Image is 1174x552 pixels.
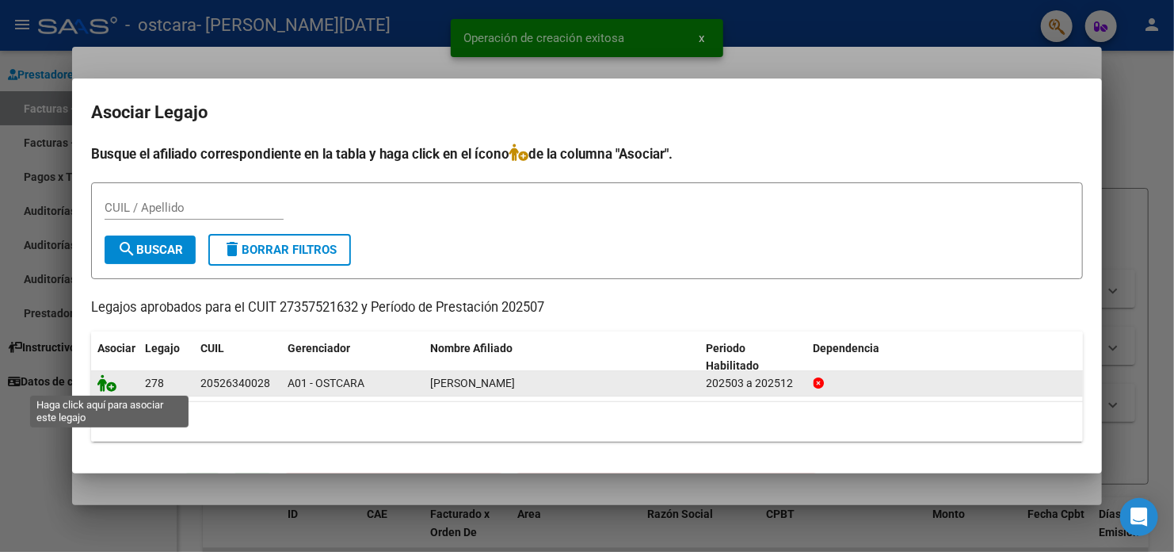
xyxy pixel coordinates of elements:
span: Nombre Afiliado [430,342,513,355]
span: Dependencia [814,342,880,355]
span: 278 [145,377,164,389]
p: Legajos aprobados para el CUIT 27357521632 y Período de Prestación 202507 [91,298,1083,318]
div: Open Intercom Messenger [1120,498,1158,536]
span: CANO ORREGO LAUTARO NICOLAS [430,377,515,389]
span: Legajo [145,342,180,355]
span: Borrar Filtros [223,243,337,257]
div: 20526340028 [200,374,270,393]
h4: Busque el afiliado correspondiente en la tabla y haga click en el ícono de la columna "Asociar". [91,144,1083,164]
span: A01 - OSTCARA [288,377,364,389]
datatable-header-cell: Asociar [91,332,139,384]
span: Buscar [117,243,183,257]
mat-icon: search [117,240,136,259]
datatable-header-cell: Legajo [139,332,194,384]
datatable-header-cell: Nombre Afiliado [424,332,700,384]
span: Asociar [97,342,135,355]
span: CUIL [200,342,224,355]
datatable-header-cell: CUIL [194,332,281,384]
datatable-header-cell: Gerenciador [281,332,424,384]
button: Buscar [105,236,196,264]
span: Periodo Habilitado [707,342,760,373]
datatable-header-cell: Dependencia [807,332,1084,384]
button: Borrar Filtros [208,234,351,266]
datatable-header-cell: Periodo Habilitado [700,332,807,384]
div: 202503 a 202512 [707,374,801,393]
mat-icon: delete [223,240,242,259]
h2: Asociar Legajo [91,98,1083,128]
div: 1 registros [91,402,1083,442]
span: Gerenciador [288,342,350,355]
